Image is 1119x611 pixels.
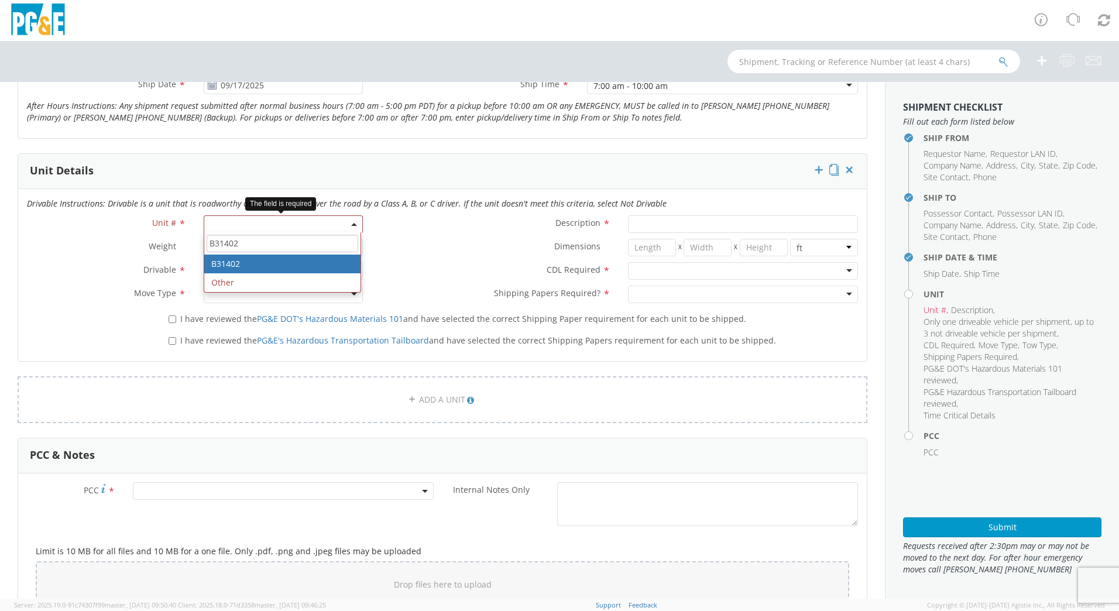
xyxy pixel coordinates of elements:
[180,313,746,324] span: I have reviewed the and have selected the correct Shipping Paper requirement for each unit to be ...
[547,264,600,275] span: CDL Required
[36,547,849,555] h5: Limit is 10 MB for all files and 10 MB for a one file. Only .pdf, .png and .jpeg files may be upl...
[924,351,1019,363] li: ,
[903,517,1101,537] button: Submit
[169,315,176,323] input: I have reviewed thePG&E DOT's Hazardous Materials 101and have selected the correct Shipping Paper...
[143,264,176,275] span: Drivable
[593,80,668,92] div: 7:00 am - 10:00 am
[152,217,176,228] span: Unit #
[986,219,1016,231] span: Address
[924,231,969,242] span: Site Contact
[924,363,1062,386] span: PG&E DOT's Hazardous Materials 101 reviewed
[924,304,946,315] span: Unit #
[676,239,684,256] span: X
[727,50,1020,73] input: Shipment, Tracking or Reference Number (at least 4 chars)
[1021,160,1034,171] span: City
[924,410,996,421] span: Time Critical Details
[903,540,1101,575] span: Requests received after 2:30pm may or may not be moved to the next day. For after hour emergency ...
[555,217,600,228] span: Description
[924,231,970,243] li: ,
[924,316,1099,339] li: ,
[255,600,326,609] span: master, [DATE] 09:46:25
[453,484,530,495] span: Internal Notes Only
[204,255,361,273] li: B31402
[924,208,994,219] li: ,
[1022,339,1058,351] li: ,
[997,208,1065,219] li: ,
[924,339,976,351] li: ,
[149,241,176,252] span: Weight
[1039,160,1060,171] li: ,
[14,600,176,609] span: Server: 2025.19.0-91c74307f99
[204,273,361,292] li: Other
[629,600,657,609] a: Feedback
[27,198,667,209] i: Drivable Instructions: Drivable is a unit that is roadworthy and can be driven over the road by a...
[394,579,492,590] span: Drop files here to upload
[924,208,993,219] span: Possessor Contact
[924,160,981,171] span: Company Name
[245,197,316,211] div: The field is required
[1063,160,1097,171] li: ,
[924,304,948,316] li: ,
[924,290,1101,298] h4: Unit
[596,600,621,609] a: Support
[1039,160,1058,171] span: State
[1039,219,1058,231] span: State
[1022,339,1056,351] span: Tow Type
[924,316,1094,339] span: Only one driveable vehicle per shipment, up to 3 not driveable vehicle per shipment
[964,268,1000,279] span: Ship Time
[924,386,1076,409] span: PG&E Hazardous Transportation Tailboard reviewed
[927,600,1105,610] span: Copyright © [DATE]-[DATE] Agistix Inc., All Rights Reserved
[903,101,1003,114] strong: Shipment Checklist
[924,171,969,183] span: Site Contact
[924,148,986,159] span: Requestor Name
[18,376,867,423] a: ADD A UNIT
[924,268,961,280] li: ,
[1063,160,1096,171] span: Zip Code
[924,447,939,458] span: PCC
[628,239,676,256] input: Length
[990,148,1058,160] li: ,
[740,239,788,256] input: Height
[903,116,1101,128] span: Fill out each form listed below
[138,78,176,90] span: Ship Date
[997,208,1063,219] span: Possessor LAN ID
[30,165,94,177] h3: Unit Details
[986,160,1016,171] span: Address
[979,339,1020,351] li: ,
[494,287,600,298] span: Shipping Papers Required?
[732,239,740,256] span: X
[986,160,1018,171] li: ,
[924,193,1101,202] h4: Ship To
[924,386,1099,410] li: ,
[257,335,429,346] a: PG&E's Hazardous Transportation Tailboard
[134,287,176,298] span: Move Type
[924,219,981,231] span: Company Name
[924,351,1017,362] span: Shipping Papers Required
[84,485,99,496] span: PCC
[990,148,1056,159] span: Requestor LAN ID
[1039,219,1060,231] li: ,
[178,600,326,609] span: Client: 2025.18.0-71d3358
[169,337,176,345] input: I have reviewed thePG&E's Hazardous Transportation Tailboardand have selected the correct Shippin...
[973,231,997,242] span: Phone
[973,171,997,183] span: Phone
[1021,219,1036,231] li: ,
[257,313,403,324] a: PG&E DOT's Hazardous Materials 101
[1021,219,1034,231] span: City
[1063,219,1096,231] span: Zip Code
[27,100,829,123] i: After Hours Instructions: Any shipment request submitted after normal business hours (7:00 am - 5...
[180,335,776,346] span: I have reviewed the and have selected the correct Shipping Papers requirement for each unit to be...
[554,241,600,252] span: Dimensions
[1063,219,1097,231] li: ,
[924,171,970,183] li: ,
[924,253,1101,262] h4: Ship Date & Time
[924,268,959,279] span: Ship Date
[924,148,987,160] li: ,
[924,339,974,351] span: CDL Required
[30,449,95,461] h3: PCC & Notes
[924,133,1101,142] h4: Ship From
[951,304,995,316] li: ,
[9,4,67,38] img: pge-logo-06675f144f4cfa6a6814.png
[924,160,983,171] li: ,
[979,339,1018,351] span: Move Type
